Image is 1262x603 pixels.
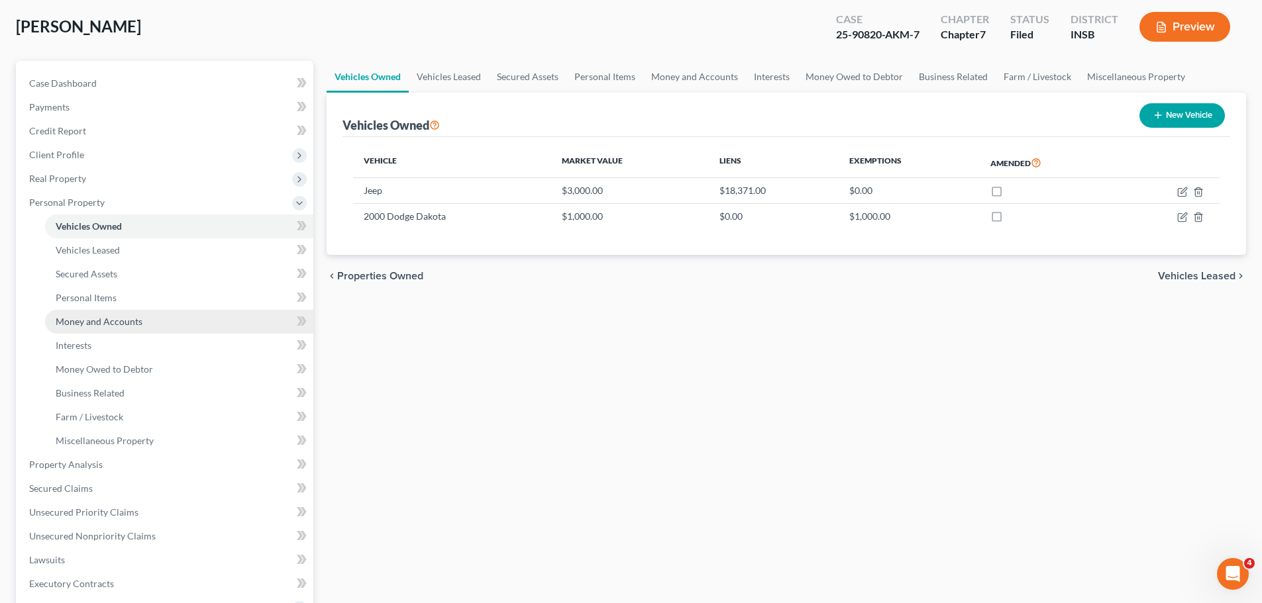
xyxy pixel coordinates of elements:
a: Unsecured Nonpriority Claims [19,524,313,548]
a: Vehicles Owned [327,61,409,93]
i: chevron_left [327,271,337,281]
button: chevron_left Properties Owned [327,271,423,281]
div: INSB [1071,27,1118,42]
span: Miscellaneous Property [56,435,154,446]
div: Status [1010,12,1049,27]
button: New Vehicle [1139,103,1225,128]
td: $0.00 [709,203,839,228]
a: Business Related [45,381,313,405]
td: $1,000.00 [839,203,980,228]
th: Market Value [551,148,709,178]
span: Vehicles Leased [56,244,120,255]
button: Preview [1139,12,1230,42]
span: Farm / Livestock [56,411,123,422]
span: Personal Property [29,197,105,208]
span: Properties Owned [337,271,423,281]
a: Money Owed to Debtor [798,61,911,93]
a: Vehicles Owned [45,214,313,238]
th: Liens [709,148,839,178]
td: 2000 Dodge Dakota [353,203,551,228]
a: Miscellaneous Property [1079,61,1193,93]
a: Interests [45,334,313,357]
a: Vehicles Leased [45,238,313,262]
i: chevron_right [1236,271,1246,281]
button: Vehicles Leased chevron_right [1158,271,1246,281]
div: Vehicles Owned [342,117,440,133]
div: District [1071,12,1118,27]
a: Personal Items [566,61,643,93]
a: Payments [19,95,313,119]
span: Vehicles Owned [56,220,122,232]
span: [PERSON_NAME] [16,17,141,36]
td: Jeep [353,178,551,203]
td: $18,371.00 [709,178,839,203]
div: Case [836,12,920,27]
th: Amended [980,148,1118,178]
a: Case Dashboard [19,71,313,95]
a: Property Analysis [19,453,313,477]
span: 7 [980,28,986,40]
span: Interests [56,340,91,351]
div: Chapter [941,12,989,27]
iframe: Intercom live chat [1217,558,1249,590]
span: Money Owed to Debtor [56,363,153,375]
span: Executory Contracts [29,578,114,589]
span: Money and Accounts [56,316,142,327]
span: Lawsuits [29,554,65,565]
span: 4 [1244,558,1255,569]
a: Secured Assets [45,262,313,286]
span: Secured Claims [29,483,93,494]
a: Farm / Livestock [996,61,1079,93]
a: Interests [746,61,798,93]
span: Payments [29,101,70,113]
td: $0.00 [839,178,980,203]
a: Business Related [911,61,996,93]
a: Lawsuits [19,548,313,572]
span: Case Dashboard [29,77,97,89]
span: Unsecured Priority Claims [29,506,138,518]
span: Unsecured Nonpriority Claims [29,530,156,541]
div: Chapter [941,27,989,42]
span: Personal Items [56,292,117,303]
span: Business Related [56,387,125,398]
a: Credit Report [19,119,313,143]
a: Farm / Livestock [45,405,313,429]
a: Vehicles Leased [409,61,489,93]
a: Miscellaneous Property [45,429,313,453]
a: Secured Claims [19,477,313,500]
span: Vehicles Leased [1158,271,1236,281]
span: Property Analysis [29,459,103,470]
a: Money and Accounts [45,310,313,334]
a: Executory Contracts [19,572,313,596]
span: Secured Assets [56,268,117,279]
td: $1,000.00 [551,203,709,228]
span: Credit Report [29,125,86,136]
th: Vehicle [353,148,551,178]
div: 25-90820-AKM-7 [836,27,920,42]
div: Filed [1010,27,1049,42]
a: Unsecured Priority Claims [19,500,313,524]
a: Secured Assets [489,61,566,93]
span: Client Profile [29,149,84,160]
a: Money and Accounts [643,61,746,93]
a: Money Owed to Debtor [45,357,313,381]
td: $3,000.00 [551,178,709,203]
th: Exemptions [839,148,980,178]
a: Personal Items [45,286,313,310]
span: Real Property [29,173,86,184]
